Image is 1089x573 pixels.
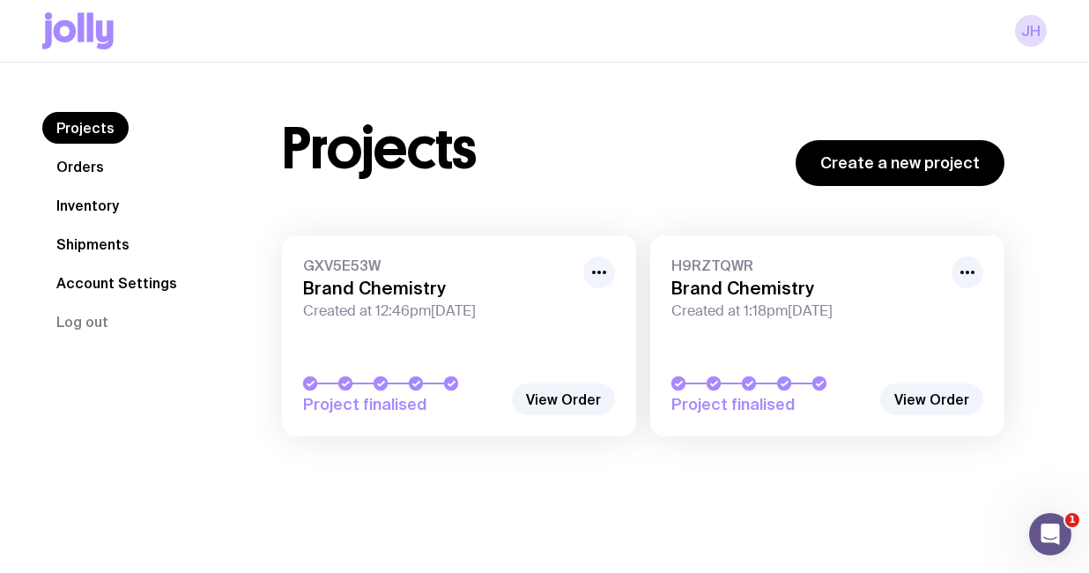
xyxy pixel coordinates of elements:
[671,278,941,299] h3: Brand Chemistry
[671,257,941,274] span: H9RZTQWR
[880,383,983,415] a: View Order
[1065,513,1079,527] span: 1
[671,394,870,415] span: Project finalised
[42,190,133,221] a: Inventory
[512,383,615,415] a: View Order
[42,306,122,338] button: Log out
[671,302,941,320] span: Created at 1:18pm[DATE]
[42,151,118,182] a: Orders
[1029,513,1071,555] iframe: Intercom live chat
[42,112,129,144] a: Projects
[303,302,573,320] span: Created at 12:46pm[DATE]
[42,267,191,299] a: Account Settings
[282,235,636,436] a: GXV5E53WBrand ChemistryCreated at 12:46pm[DATE]Project finalised
[796,140,1004,186] a: Create a new project
[303,278,573,299] h3: Brand Chemistry
[282,121,477,177] h1: Projects
[42,228,144,260] a: Shipments
[303,257,573,274] span: GXV5E53W
[303,394,502,415] span: Project finalised
[650,235,1004,436] a: H9RZTQWRBrand ChemistryCreated at 1:18pm[DATE]Project finalised
[1015,15,1047,47] a: JH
